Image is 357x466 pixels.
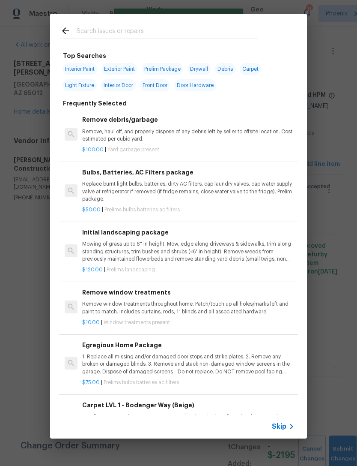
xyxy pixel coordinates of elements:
span: Front Door [140,79,170,91]
h6: Remove window treatments [82,288,295,297]
span: $120.00 [82,267,103,272]
h6: Egregious Home Package [82,340,295,350]
span: $10.00 [82,320,100,325]
input: Search issues or repairs [77,26,258,39]
p: Mowing of grass up to 6" in height. Mow, edge along driveways & sidewalks, trim along standing st... [82,241,295,262]
p: | [82,146,295,153]
h6: Initial landscaping package [82,228,295,237]
p: | [82,266,295,274]
span: Drywall [187,63,211,75]
p: | [82,206,295,213]
p: | [82,319,295,326]
span: $75.00 [82,380,100,385]
p: Replace burnt light bulbs, batteries, dirty AC filters, cap laundry valves, cap water supply valv... [82,180,295,202]
h6: Frequently Selected [63,99,127,108]
span: Window treatments present [104,320,170,325]
p: | [82,379,295,386]
span: Prelims bulbs batteries ac filters [104,207,180,212]
p: Remove window treatments throughout home. Patch/touch up all holes/marks left and paint to match.... [82,301,295,315]
p: Remove, haul off, and properly dispose of any debris left by seller to offsite location. Cost est... [82,128,295,143]
span: Interior Paint [62,63,97,75]
h6: Top Searches [63,51,106,60]
span: Debris [215,63,235,75]
span: Prelim Package [142,63,183,75]
span: $50.00 [82,207,101,212]
p: 1. Replace all missing and/or damaged door stops and strike plates. 2. Remove any broken or damag... [82,353,295,375]
span: Door Hardware [174,79,216,91]
span: Skip [272,422,286,431]
h6: Bulbs, Batteries, AC Filters package [82,168,295,177]
span: Light Fixture [62,79,97,91]
span: Prelims bulbs batteries ac filters [104,380,179,385]
span: $100.00 [82,147,104,152]
span: Prelims landscaping [107,267,155,272]
p: Install new carpet. (Bodenger Way 749 Bird Bath, Beige) at all previously carpeted locations. To ... [82,413,295,435]
span: Carpet [240,63,261,75]
h6: Remove debris/garbage [82,115,295,124]
span: Yard garbage present [107,147,159,152]
h6: Carpet LVL 1 - Bodenger Way (Beige) [82,400,295,410]
span: Interior Door [101,79,136,91]
span: Exterior Paint [101,63,137,75]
